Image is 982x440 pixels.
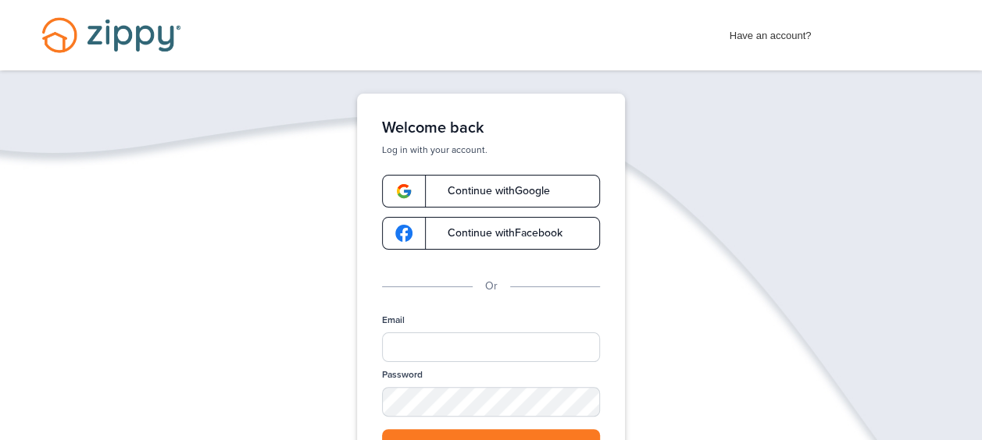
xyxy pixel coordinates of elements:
[730,20,812,44] span: Have an account?
[432,228,562,239] span: Continue with Facebook
[395,183,412,200] img: google-logo
[485,278,498,295] p: Or
[382,175,600,208] a: google-logoContinue withGoogle
[382,332,600,362] input: Email
[382,217,600,250] a: google-logoContinue withFacebook
[432,186,550,197] span: Continue with Google
[395,225,412,242] img: google-logo
[382,387,600,416] input: Password
[382,119,600,137] h1: Welcome back
[382,314,405,327] label: Email
[382,368,423,381] label: Password
[382,144,600,156] p: Log in with your account.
